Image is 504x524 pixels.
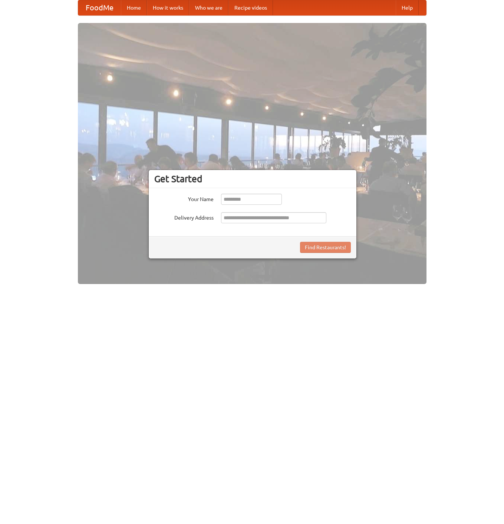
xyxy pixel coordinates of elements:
[228,0,273,15] a: Recipe videos
[189,0,228,15] a: Who we are
[121,0,147,15] a: Home
[154,212,214,221] label: Delivery Address
[78,0,121,15] a: FoodMe
[154,173,351,184] h3: Get Started
[154,194,214,203] label: Your Name
[300,242,351,253] button: Find Restaurants!
[396,0,419,15] a: Help
[147,0,189,15] a: How it works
